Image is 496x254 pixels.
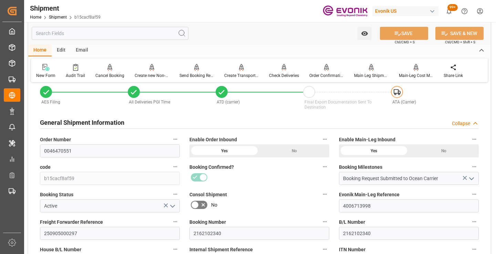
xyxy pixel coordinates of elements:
[354,73,389,79] div: Main Leg Shipment
[320,135,329,144] button: Enable Order Inbound
[323,5,368,17] img: Evonik-brand-mark-Deep-Purple-RGB.jpeg_1700498283.jpeg
[339,164,382,171] span: Booking Milestones
[466,173,476,184] button: open menu
[40,246,81,253] span: House B/L Number
[28,45,52,56] div: Home
[135,73,169,79] div: Create new Non-Conformance
[71,45,93,56] div: Email
[457,3,472,19] button: Help Center
[447,4,458,11] span: 99+
[217,100,240,104] span: ATD (carrier)
[339,191,400,198] span: Evonik Main-Leg Reference
[339,219,365,226] span: B/L Number
[320,190,329,199] button: Consol Shipment
[320,162,329,171] button: Booking Confirmed?
[211,201,217,209] span: No
[470,217,479,226] button: B/L Number
[435,27,484,40] button: SAVE & NEW
[171,190,180,199] button: Booking Status
[189,164,234,171] span: Booking Confirmed?
[444,73,463,79] div: Share Link
[380,27,428,40] button: SAVE
[470,162,479,171] button: Booking Milestones
[339,144,409,157] div: Yes
[40,136,71,143] span: Order Number
[304,100,372,110] span: Final Export Documentation Sent To Destination
[372,6,438,16] div: Evonik US
[358,27,372,40] button: open menu
[409,144,479,157] div: No
[95,73,124,79] div: Cancel Booking
[189,144,259,157] div: Yes
[470,245,479,254] button: ITN Number
[32,27,188,40] input: Search Fields
[171,245,180,254] button: House B/L Number
[30,3,101,13] div: Shipment
[40,191,73,198] span: Booking Status
[189,136,237,143] span: Enable Order Inbound
[309,73,344,79] div: Order Confirmation
[470,190,479,199] button: Evonik Main-Leg Reference
[189,246,253,253] span: Internal Shipment Reference
[52,45,71,56] div: Edit
[320,217,329,226] button: Booking Number
[320,245,329,254] button: Internal Shipment Reference
[189,219,226,226] span: Booking Number
[179,73,214,79] div: Send Booking Request To ABS
[372,4,441,18] button: Evonik US
[49,15,67,20] a: Shipment
[189,191,227,198] span: Consol Shipment
[470,135,479,144] button: Enable Main-Leg Inbound
[40,164,51,171] span: code
[66,73,85,79] div: Audit Trail
[30,15,41,20] a: Home
[452,120,470,127] div: Collapse
[224,73,259,79] div: Create Transport Unit
[129,100,170,104] span: All Deliveries PGI Time
[339,246,365,253] span: ITN Number
[392,100,416,104] span: ATA (Carrier)
[41,100,60,104] span: AES Filing
[399,73,433,79] div: Main-Leg Cost Message
[269,73,299,79] div: Check Deliveries
[171,162,180,171] button: code
[167,201,177,211] button: open menu
[171,217,180,226] button: Freight Forwarder Reference
[36,73,55,79] div: New Form
[395,40,415,45] span: Ctrl/CMD + S
[259,144,329,157] div: No
[445,40,475,45] span: Ctrl/CMD + Shift + S
[441,3,457,19] button: show 100 new notifications
[171,135,180,144] button: Order Number
[339,136,395,143] span: Enable Main-Leg Inbound
[40,219,103,226] span: Freight Forwarder Reference
[40,118,124,127] h2: General Shipment Information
